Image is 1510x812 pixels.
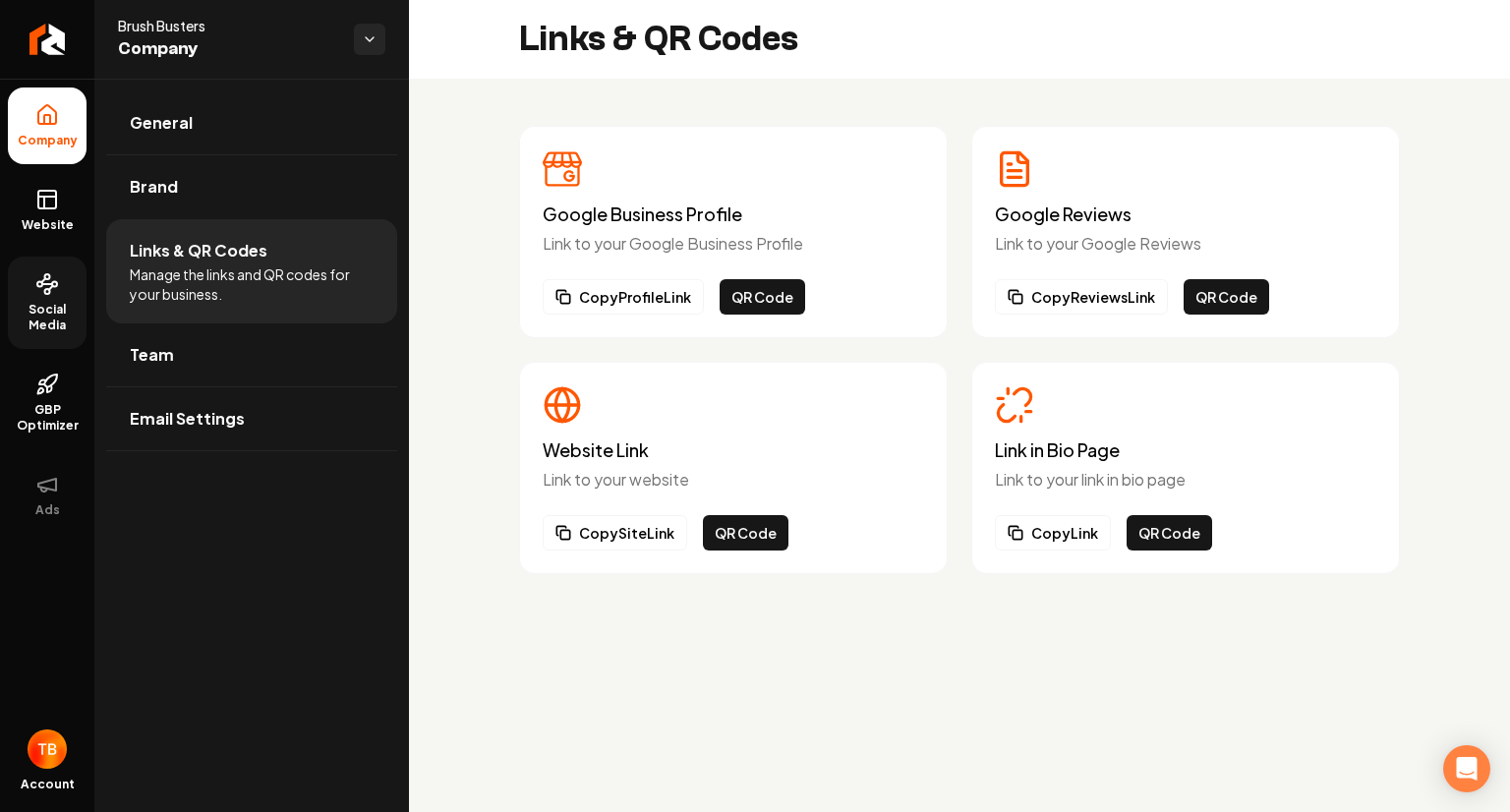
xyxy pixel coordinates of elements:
a: GBP Optimizer [8,357,87,449]
img: Tyler Beyersdorff [28,729,67,769]
a: Brand [106,155,397,218]
span: Brand [130,175,178,199]
span: General [130,111,193,135]
a: Team [106,323,397,386]
span: Company [10,133,86,148]
h2: Links & QR Codes [519,20,798,59]
a: Website [8,172,87,249]
span: Links & QR Codes [130,239,267,262]
button: CopySiteLink [543,515,687,551]
p: Link to your link in bio page [995,468,1376,492]
a: Email Settings [106,387,397,450]
button: CopyProfileLink [543,279,704,315]
span: GBP Optimizer [8,402,87,434]
span: Ads [28,502,68,518]
button: QR Code [1127,515,1212,551]
h3: Google Business Profile [543,204,924,224]
span: Manage the links and QR codes for your business. [130,264,374,304]
button: CopyLink [995,515,1111,551]
span: Account [21,777,75,792]
span: Email Settings [130,407,245,431]
p: Link to your Google Business Profile [543,232,924,256]
button: QR Code [720,279,805,315]
p: Link to your Google Reviews [995,232,1376,256]
button: CopyReviewsLink [995,279,1168,315]
a: General [106,91,397,154]
h3: Website Link [543,440,924,460]
span: Team [130,343,174,367]
img: Rebolt Logo [29,24,66,55]
h3: Link in Bio Page [995,440,1376,460]
a: Social Media [8,257,87,349]
div: Open Intercom Messenger [1443,745,1490,792]
span: Company [118,35,338,63]
span: Website [14,217,82,233]
span: Brush Busters [118,16,338,35]
button: Open user button [28,729,67,769]
p: Link to your website [543,468,924,492]
button: Ads [8,457,87,534]
h3: Google Reviews [995,204,1376,224]
span: Social Media [8,302,87,333]
button: QR Code [1184,279,1269,315]
button: QR Code [703,515,788,551]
